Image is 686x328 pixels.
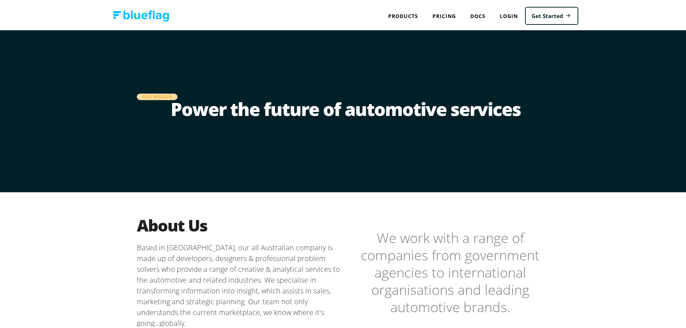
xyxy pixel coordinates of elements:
a: Get Started [525,5,578,24]
div: Products [381,7,425,22]
a: Docs [463,7,493,22]
img: Blue Flag logo [113,9,169,20]
blockquote: We work with a range of companies from government agencies to international organisations and lea... [346,228,555,314]
p: Based in [GEOGRAPHIC_DATA], our all Australian company is made up of developers, designers & prof... [137,241,346,327]
a: Pricing [425,7,463,22]
h2: About Us [137,214,346,234]
a: Login to Blue Flag application [493,7,525,22]
h1: Power the future of automotive services [137,99,555,127]
div: Our Mission [137,92,178,99]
